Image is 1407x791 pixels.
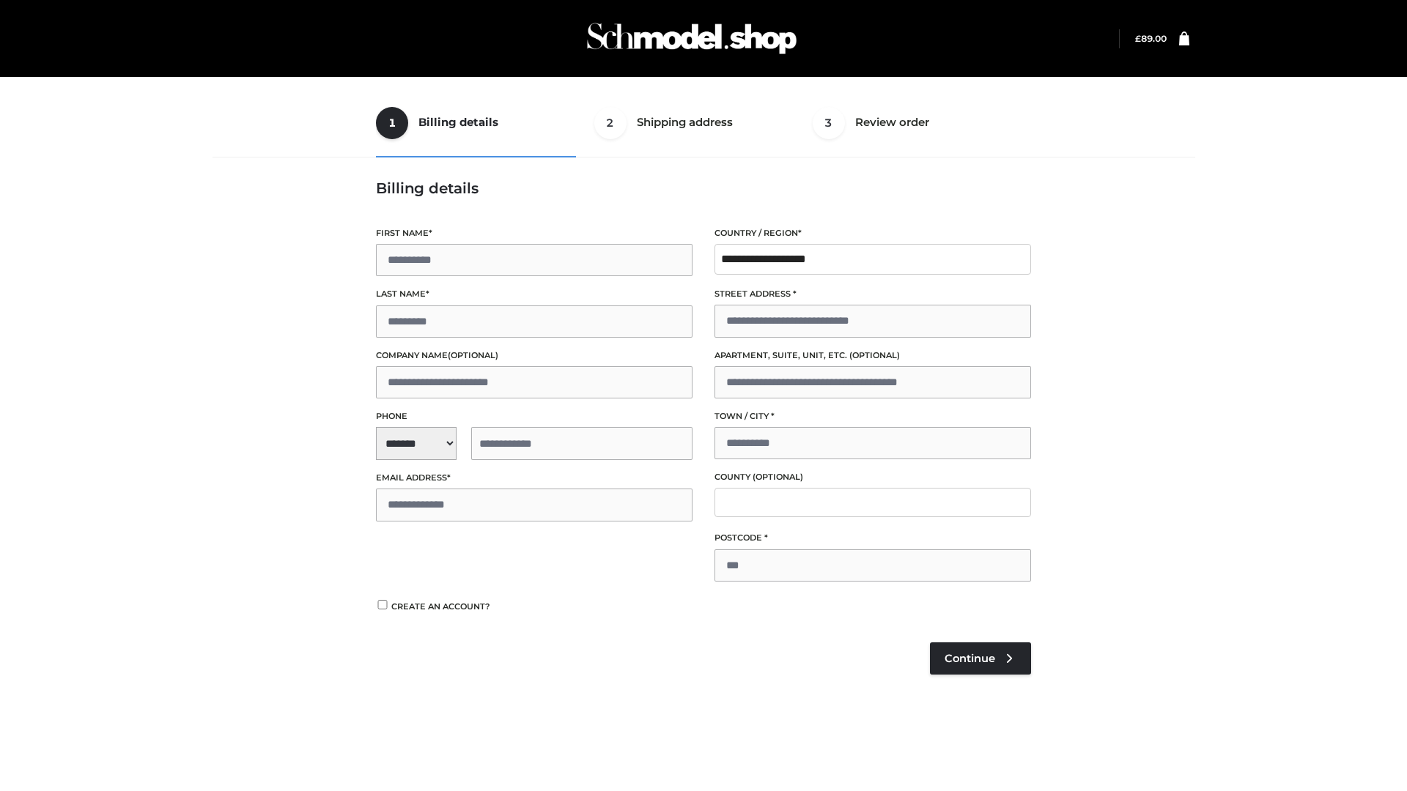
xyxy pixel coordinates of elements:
[376,226,693,240] label: First name
[714,226,1031,240] label: Country / Region
[376,179,1031,197] h3: Billing details
[753,472,803,482] span: (optional)
[376,600,389,609] input: Create an account?
[945,652,995,665] span: Continue
[1135,33,1167,44] a: £89.00
[714,349,1031,363] label: Apartment, suite, unit, etc.
[930,642,1031,675] a: Continue
[1135,33,1167,44] bdi: 89.00
[391,601,490,612] span: Create an account?
[714,409,1031,423] label: Town / City
[376,409,693,423] label: Phone
[714,470,1031,484] label: County
[1135,33,1141,44] span: £
[448,350,498,360] span: (optional)
[376,471,693,485] label: Email address
[849,350,900,360] span: (optional)
[714,287,1031,301] label: Street address
[376,287,693,301] label: Last name
[376,349,693,363] label: Company name
[714,531,1031,545] label: Postcode
[582,10,802,67] img: Schmodel Admin 964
